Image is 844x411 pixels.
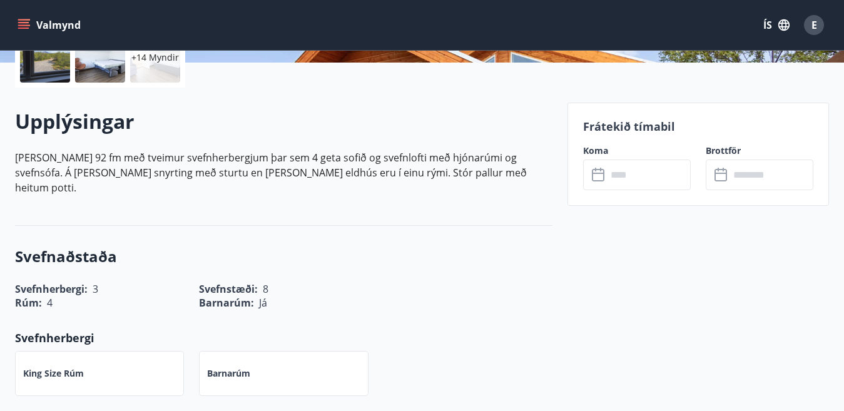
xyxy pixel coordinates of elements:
[199,296,254,310] span: Barnarúm :
[15,108,552,135] h2: Upplýsingar
[259,296,267,310] span: Já
[706,145,813,157] label: Brottför
[15,330,552,346] p: Svefnherbergi
[15,296,42,310] span: Rúm :
[799,10,829,40] button: E
[811,18,817,32] span: E
[15,150,552,195] p: [PERSON_NAME] 92 fm með tveimur svefnherbergjum þar sem 4 geta sofið og svefnlofti með hjónarúmi ...
[131,51,179,64] p: +14 Myndir
[583,145,691,157] label: Koma
[583,118,813,134] p: Frátekið tímabil
[23,367,84,380] p: King Size rúm
[47,296,53,310] span: 4
[207,367,250,380] p: Barnarúm
[15,246,552,267] h3: Svefnaðstaða
[756,14,796,36] button: ÍS
[15,14,86,36] button: menu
